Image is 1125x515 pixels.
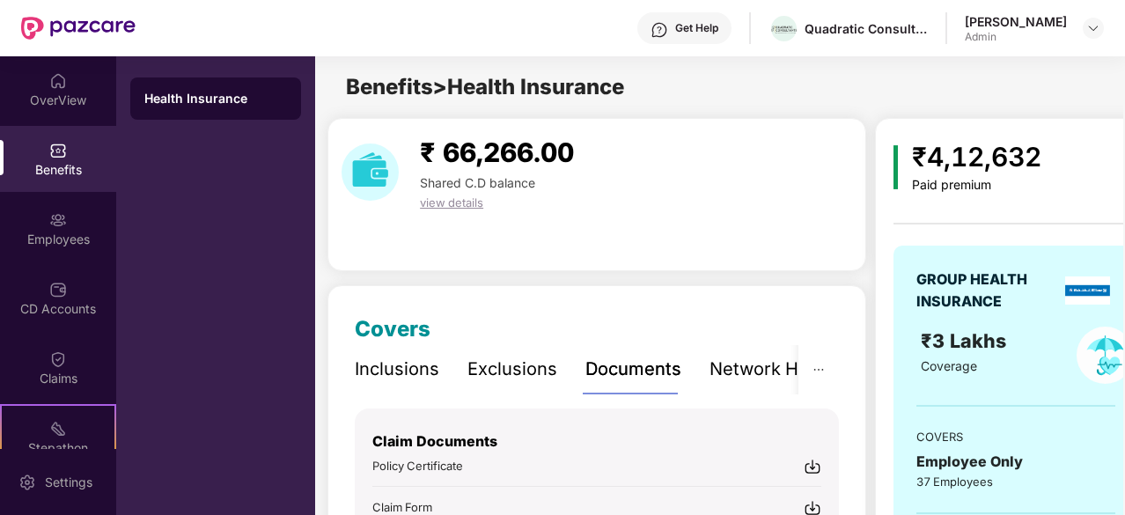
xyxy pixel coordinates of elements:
[585,356,681,383] div: Documents
[420,175,535,190] span: Shared C.D balance
[804,458,821,475] img: svg+xml;base64,PHN2ZyBpZD0iRG93bmxvYWQtMjR4MjQiIHhtbG5zPSJodHRwOi8vd3d3LnczLm9yZy8yMDAwL3N2ZyIgd2...
[49,142,67,159] img: svg+xml;base64,PHN2ZyBpZD0iQmVuZWZpdHMiIHhtbG5zPSJodHRwOi8vd3d3LnczLm9yZy8yMDAwL3N2ZyIgd2lkdGg9Ij...
[1065,276,1110,305] img: insurerLogo
[372,500,432,514] span: Claim Form
[916,451,1115,473] div: Employee Only
[18,474,36,491] img: svg+xml;base64,PHN2ZyBpZD0iU2V0dGluZy0yMHgyMCIgeG1sbnM9Imh0dHA6Ly93d3cudzMub3JnLzIwMDAvc3ZnIiB3aW...
[2,439,114,457] div: Stepathon
[710,356,864,383] div: Network Hospitals
[144,90,287,107] div: Health Insurance
[921,358,977,373] span: Coverage
[372,430,821,452] p: Claim Documents
[40,474,98,491] div: Settings
[912,178,1041,193] div: Paid premium
[916,269,1059,313] div: GROUP HEALTH INSURANCE
[49,211,67,229] img: svg+xml;base64,PHN2ZyBpZD0iRW1wbG95ZWVzIiB4bWxucz0iaHR0cDovL3d3dy53My5vcmcvMjAwMC9zdmciIHdpZHRoPS...
[355,316,430,342] span: Covers
[771,26,797,33] img: quadratic_consultants_logo_3.png
[965,13,1067,30] div: [PERSON_NAME]
[916,428,1115,445] div: COVERS
[355,356,439,383] div: Inclusions
[1086,21,1100,35] img: svg+xml;base64,PHN2ZyBpZD0iRHJvcGRvd24tMzJ4MzIiIHhtbG5zPSJodHRwOi8vd3d3LnczLm9yZy8yMDAwL3N2ZyIgd2...
[342,143,399,201] img: download
[49,420,67,438] img: svg+xml;base64,PHN2ZyB4bWxucz0iaHR0cDovL3d3dy53My5vcmcvMjAwMC9zdmciIHdpZHRoPSIyMSIgaGVpZ2h0PSIyMC...
[965,30,1067,44] div: Admin
[49,72,67,90] img: svg+xml;base64,PHN2ZyBpZD0iSG9tZSIgeG1sbnM9Imh0dHA6Ly93d3cudzMub3JnLzIwMDAvc3ZnIiB3aWR0aD0iMjAiIG...
[21,17,136,40] img: New Pazcare Logo
[420,136,574,168] span: ₹ 66,266.00
[921,329,1011,352] span: ₹3 Lakhs
[49,281,67,298] img: svg+xml;base64,PHN2ZyBpZD0iQ0RfQWNjb3VudHMiIGRhdGEtbmFtZT0iQ0QgQWNjb3VudHMiIHhtbG5zPSJodHRwOi8vd3...
[420,195,483,210] span: view details
[651,21,668,39] img: svg+xml;base64,PHN2ZyBpZD0iSGVscC0zMngzMiIgeG1sbnM9Imh0dHA6Ly93d3cudzMub3JnLzIwMDAvc3ZnIiB3aWR0aD...
[912,136,1041,178] div: ₹4,12,632
[49,350,67,368] img: svg+xml;base64,PHN2ZyBpZD0iQ2xhaW0iIHhtbG5zPSJodHRwOi8vd3d3LnczLm9yZy8yMDAwL3N2ZyIgd2lkdGg9IjIwIi...
[916,473,1115,490] div: 37 Employees
[798,345,839,394] button: ellipsis
[372,459,463,473] span: Policy Certificate
[467,356,557,383] div: Exclusions
[812,364,825,376] span: ellipsis
[346,74,624,99] span: Benefits > Health Insurance
[805,20,928,37] div: Quadratic Consultants
[893,145,898,189] img: icon
[675,21,718,35] div: Get Help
